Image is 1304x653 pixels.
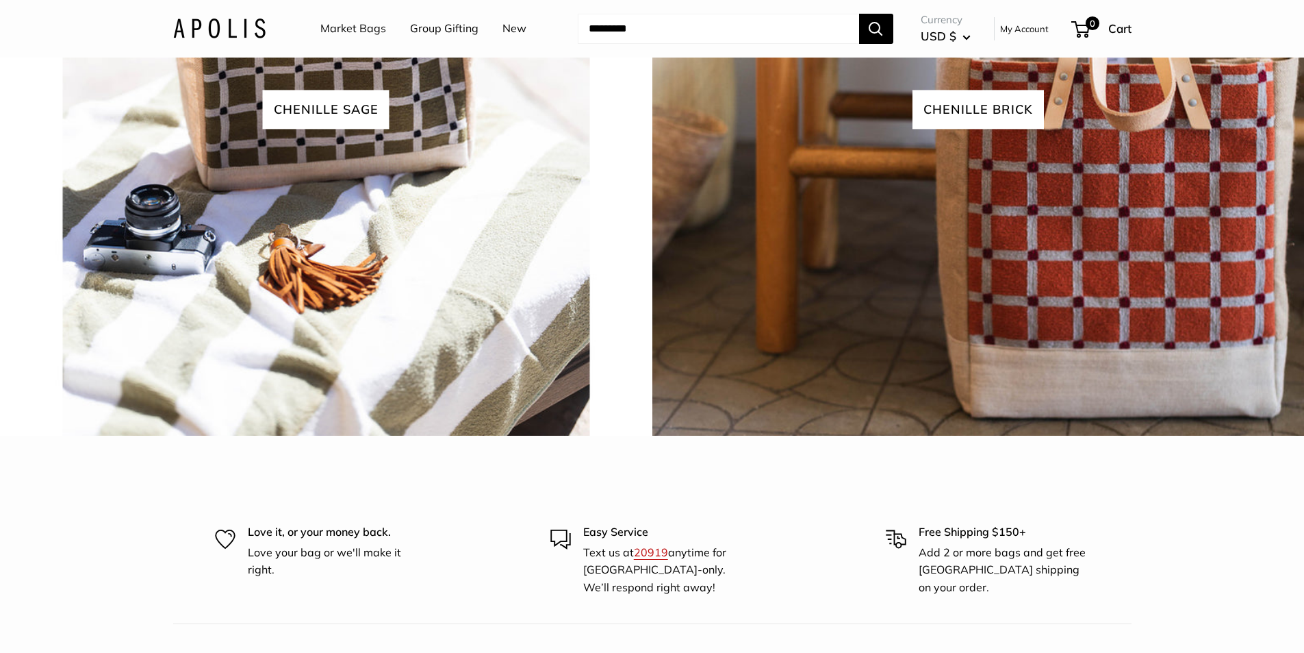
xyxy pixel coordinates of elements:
[263,90,389,129] span: Chenille sage
[1073,18,1132,40] a: 0 Cart
[1085,16,1099,30] span: 0
[320,19,386,39] a: Market Bags
[502,19,526,39] a: New
[173,19,266,38] img: Apolis
[921,10,971,29] span: Currency
[578,14,859,44] input: Search...
[859,14,893,44] button: Search
[912,90,1044,129] span: chenille brick
[1108,21,1132,36] span: Cart
[921,29,956,43] span: USD $
[248,523,419,541] p: Love it, or your money back.
[583,523,754,541] p: Easy Service
[583,544,754,597] p: Text us at anytime for [GEOGRAPHIC_DATA]-only. We’ll respond right away!
[248,544,419,579] p: Love your bag or we'll make it right.
[921,25,971,47] button: USD $
[919,544,1090,597] p: Add 2 or more bags and get free [GEOGRAPHIC_DATA] shipping on your order.
[1000,21,1049,37] a: My Account
[410,19,478,39] a: Group Gifting
[634,545,668,559] a: 20919
[919,523,1090,541] p: Free Shipping $150+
